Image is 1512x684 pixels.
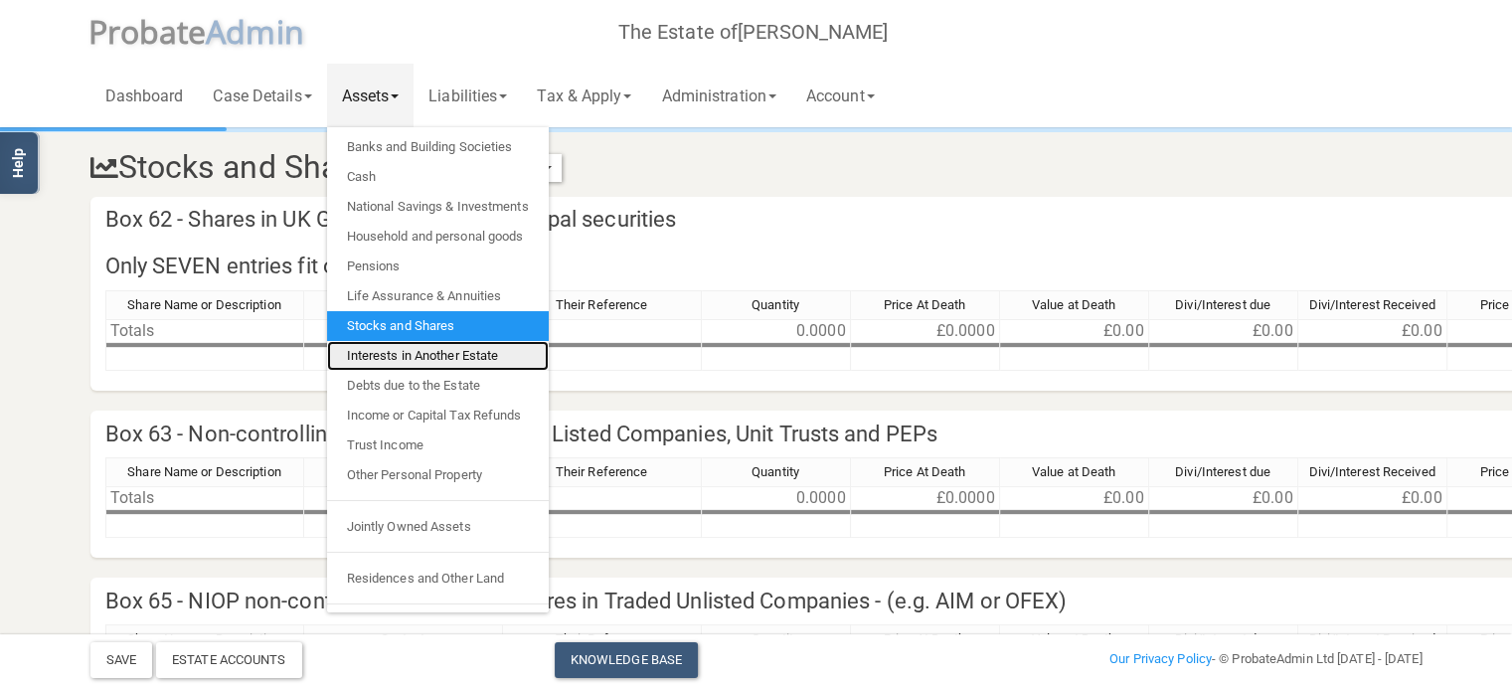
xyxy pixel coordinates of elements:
[327,222,549,252] a: Household and personal goods
[327,252,549,281] a: Pensions
[327,341,549,371] a: Interests in Another Estate
[555,642,698,678] a: Knowledge Base
[1298,319,1447,343] td: £0.00
[381,631,425,646] span: Contact
[884,631,965,646] span: Price At Death
[1308,631,1434,646] span: Divi/Interest Received
[702,486,851,510] td: 0.0000
[105,319,304,343] td: Totals
[1308,464,1434,479] span: Divi/Interest Received
[556,297,648,312] span: Their Reference
[702,319,851,343] td: 0.0000
[88,10,207,53] span: P
[127,297,281,312] span: Share Name or Description
[791,64,890,127] a: Account
[522,64,646,127] a: Tax & Apply
[327,281,549,311] a: Life Assurance & Annuities
[1032,297,1115,312] span: Value at Death
[327,564,549,594] a: Residences and Other Land
[127,631,281,646] span: Share Name or Description
[1149,486,1298,510] td: £0.00
[327,371,549,401] a: Debts due to the Estate
[107,10,207,53] span: robate
[206,10,304,53] span: A
[884,297,965,312] span: Price At Death
[327,132,549,162] a: Banks and Building Societies
[327,192,549,222] a: National Savings & Investments
[90,64,199,127] a: Dashboard
[556,464,648,479] span: Their Reference
[884,464,965,479] span: Price At Death
[76,150,1211,185] h3: Stocks and Shares
[327,311,549,341] a: Stocks and Shares
[851,486,1000,510] td: £0.0000
[1308,297,1434,312] span: Divi/Interest Received
[646,64,790,127] a: Administration
[1000,486,1149,510] td: £0.00
[1175,297,1270,312] span: Divi/Interest due
[1298,486,1447,510] td: £0.00
[556,631,648,646] span: Their Reference
[105,486,304,510] td: Totals
[1032,464,1115,479] span: Value at Death
[752,297,799,312] span: Quantity
[983,647,1437,671] div: - © ProbateAdmin Ltd [DATE] - [DATE]
[327,162,549,192] a: Cash
[127,464,281,479] span: Share Name or Description
[1032,631,1115,646] span: Value at Death
[414,64,522,127] a: Liabilities
[198,64,326,127] a: Case Details
[90,642,152,678] button: Save
[851,319,1000,343] td: £0.0000
[327,512,549,542] a: Jointly Owned Assets
[327,401,549,430] a: Income or Capital Tax Refunds
[752,631,799,646] span: Quantity
[327,430,549,460] a: Trust Income
[1149,319,1298,343] td: £0.00
[327,460,549,490] a: Other Personal Property
[327,64,415,127] a: Assets
[1000,319,1149,343] td: £0.00
[226,10,303,53] span: dmin
[1175,464,1270,479] span: Divi/Interest due
[1109,651,1212,666] a: Our Privacy Policy
[752,464,799,479] span: Quantity
[1175,631,1270,646] span: Divi/Interest due
[156,642,302,678] div: Estate Accounts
